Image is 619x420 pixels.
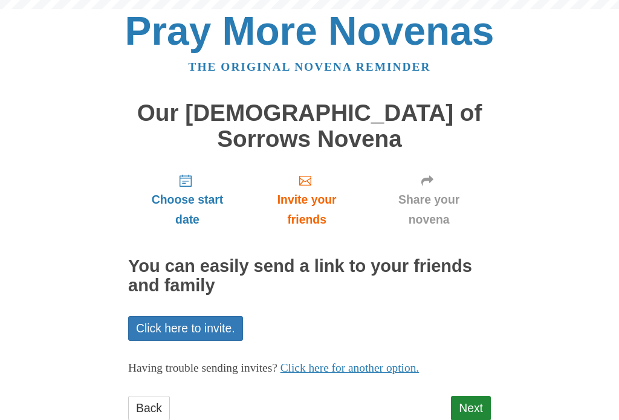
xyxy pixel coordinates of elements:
span: Having trouble sending invites? [128,361,277,374]
a: Click here to invite. [128,316,243,341]
a: Pray More Novenas [125,8,494,53]
h1: Our [DEMOGRAPHIC_DATA] of Sorrows Novena [128,100,491,152]
a: The original novena reminder [189,60,431,73]
a: Invite your friends [247,164,367,236]
a: Share your novena [367,164,491,236]
a: Click here for another option. [280,361,420,374]
span: Invite your friends [259,190,355,230]
a: Choose start date [128,164,247,236]
span: Share your novena [379,190,479,230]
h2: You can easily send a link to your friends and family [128,257,491,296]
span: Choose start date [140,190,235,230]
